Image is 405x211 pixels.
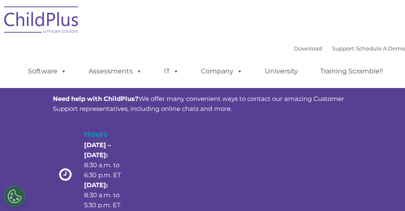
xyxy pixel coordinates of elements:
[84,141,111,159] strong: [DATE] – [DATE]:
[256,63,306,80] a: University
[80,63,150,80] a: Assessments
[84,140,132,210] p: 8:30 a.m. to 6:30 p.m. ET 8:30 a.m. to 5:30 p.m. ET
[332,45,354,52] a: Support
[294,45,322,52] a: Download
[20,63,75,80] a: Software
[4,186,25,207] button: Cookies Settings
[84,128,132,140] h4: Hours
[312,63,391,80] a: Training Scramble!!
[156,63,187,80] a: IT
[53,95,139,103] strong: Need help with ChildPlus?
[53,95,344,113] span: We offer many convenient ways to contact our amazing Customer Support representatives, including ...
[294,45,405,52] font: |
[84,181,108,189] strong: [DATE]:
[356,45,405,52] a: Schedule A Demo
[193,63,251,80] a: Company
